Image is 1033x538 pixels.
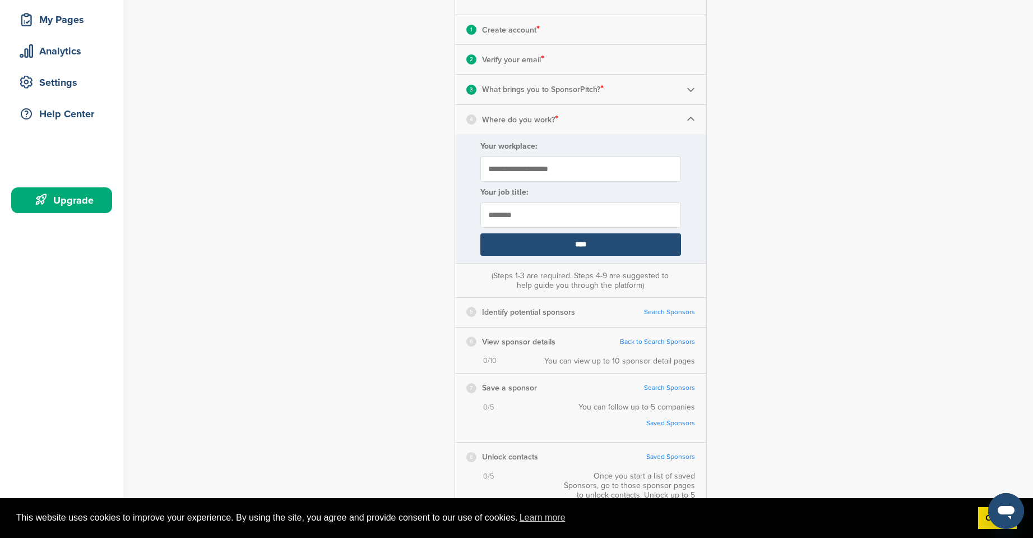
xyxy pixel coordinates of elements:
a: Back to Search Sponsors [620,338,695,346]
div: Settings [17,72,112,93]
p: Unlock contacts [482,450,538,464]
p: Verify your email [482,52,544,67]
div: (Steps 1-3 are required. Steps 4-9 are suggested to help guide you through the platform) [489,271,671,290]
a: Saved Sponsors [590,419,695,427]
a: Saved Sponsors [646,453,695,461]
div: You can view up to 10 sponsor detail pages [544,356,695,366]
div: Once you start a list of saved Sponsors, go to those sponsor pages to unlock contacts. Unlock up ... [557,471,695,532]
a: learn more about cookies [518,509,567,526]
img: Checklist arrow 2 [687,85,695,94]
a: Help Center [11,101,112,127]
div: 4 [466,114,476,125]
label: Your job title: [480,187,681,197]
div: 1 [466,25,476,35]
div: 8 [466,452,476,462]
div: My Pages [17,10,112,30]
p: Save a sponsor [482,381,537,395]
p: Create account [482,22,540,37]
p: Where do you work? [482,112,558,127]
span: 0/5 [483,403,494,412]
span: 0/5 [483,472,494,481]
a: Search Sponsors [644,384,695,392]
div: You can follow up to 5 companies [578,402,695,435]
iframe: Button to launch messaging window [988,493,1024,529]
a: Upgrade [11,187,112,213]
div: 2 [466,54,476,65]
div: Help Center [17,104,112,124]
div: 5 [466,307,476,317]
p: What brings you to SponsorPitch? [482,82,604,96]
div: Upgrade [17,190,112,210]
div: 6 [466,337,476,347]
a: Search Sponsors [644,308,695,316]
p: Identify potential sponsors [482,305,575,319]
p: View sponsor details [482,335,555,349]
img: Checklist arrow 1 [687,115,695,123]
a: Settings [11,70,112,95]
a: My Pages [11,7,112,33]
a: dismiss cookie message [978,507,1017,530]
span: This website uses cookies to improve your experience. By using the site, you agree and provide co... [16,509,969,526]
span: 0/10 [483,356,497,366]
div: 3 [466,85,476,95]
label: Your workplace: [480,141,681,151]
a: Analytics [11,38,112,64]
div: 7 [466,383,476,393]
div: Analytics [17,41,112,61]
